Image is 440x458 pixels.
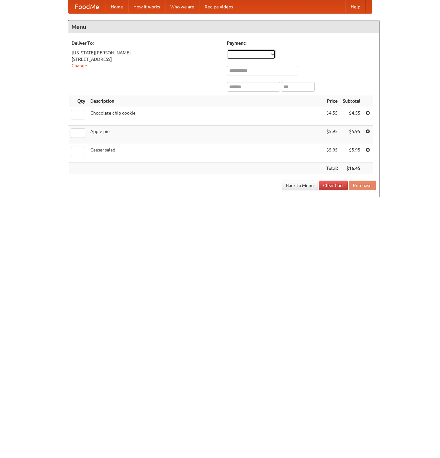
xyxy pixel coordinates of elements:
td: Caesar salad [88,144,323,162]
td: $4.55 [340,107,363,126]
th: Subtotal [340,95,363,107]
a: Clear Cart [319,181,348,190]
td: $5.95 [340,144,363,162]
th: Price [323,95,340,107]
a: Back to Menu [282,181,318,190]
a: Recipe videos [199,0,238,13]
a: Change [72,63,87,68]
td: $5.95 [323,144,340,162]
button: Purchase [349,181,376,190]
th: $16.45 [340,162,363,174]
td: $4.55 [323,107,340,126]
a: FoodMe [68,0,106,13]
div: [US_STATE][PERSON_NAME] [72,50,220,56]
td: Apple pie [88,126,323,144]
th: Description [88,95,323,107]
a: Who we are [165,0,199,13]
h5: Deliver To: [72,40,220,46]
th: Qty [68,95,88,107]
div: [STREET_ADDRESS] [72,56,220,62]
a: Home [106,0,128,13]
a: How it works [128,0,165,13]
a: Help [345,0,366,13]
th: Total: [323,162,340,174]
td: $5.95 [323,126,340,144]
h4: Menu [68,20,379,33]
td: $5.95 [340,126,363,144]
h5: Payment: [227,40,376,46]
td: Chocolate chip cookie [88,107,323,126]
